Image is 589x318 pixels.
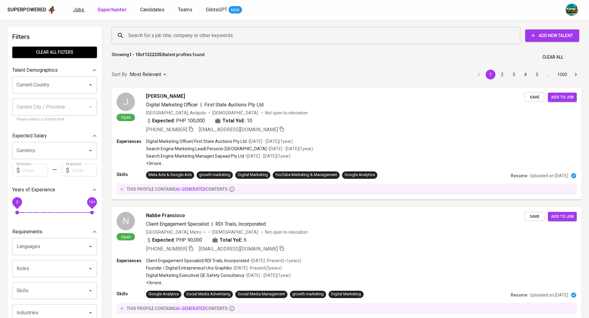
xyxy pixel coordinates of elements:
a: Superpoweredapp logo [7,5,56,14]
nav: pagination navigation [473,70,582,79]
div: Digital Marketing [331,291,361,297]
span: First State Auctions Pty Ltd [204,102,264,108]
button: Clear All [540,52,566,63]
p: Expected Salary [12,132,47,140]
p: Not open to relocation [265,229,308,235]
div: Google Analytics [345,172,375,178]
p: Most Relevant [130,71,161,78]
b: 1 - 10 [129,52,140,57]
span: GlintsGPT [206,7,227,13]
span: Save [528,94,541,101]
p: Not open to relocation [265,110,308,116]
p: Please select a Country first [17,117,93,123]
span: Teams [178,7,192,13]
p: Experiences [117,258,146,264]
div: … [544,71,554,78]
p: Requirements [12,228,42,236]
span: Jobs [73,7,84,13]
b: Expected: [152,117,175,125]
p: Search Engine Marketing Lead | Personiv [GEOGRAPHIC_DATA] [146,146,267,152]
p: +3 more ... [146,280,301,286]
span: [DEMOGRAPHIC_DATA] [212,110,259,116]
button: Open [86,242,95,251]
p: • [DATE] - [DATE] ( 1 year ) [267,146,313,152]
button: Add New Talent [525,29,579,42]
a: GlintsGPT NEW [206,6,242,14]
div: PHP 100,000 [146,117,205,125]
span: Open [119,115,133,120]
span: 6 [244,236,247,244]
a: Superhunter [98,6,128,14]
div: Years of Experience [12,184,97,196]
img: app logo [48,5,56,14]
p: • [DATE] - [DATE] ( 1 year ) [247,138,293,144]
button: page 1 [486,70,495,79]
b: Total YoE: [222,117,245,125]
p: Sort By [112,71,127,78]
b: Expected: [152,236,175,244]
span: Clear All [542,53,563,61]
p: • [DATE] - Present ( 5 years ) [232,265,282,271]
span: AI-generated [176,187,206,192]
p: Talent Demographics [12,67,58,74]
img: a5d44b89-0c59-4c54-99d0-a63b29d42bd3.jpg [566,4,578,16]
button: Add to job [548,212,577,221]
div: Meta Ads & Google Ads [148,172,192,178]
button: Open [86,146,95,155]
p: +3 more ... [146,160,313,167]
span: [EMAIL_ADDRESS][DOMAIN_NAME] [199,127,278,132]
p: Digital Marketing Executive | QE Safety Consultancy [146,272,244,278]
div: [GEOGRAPHIC_DATA], Antipolo [146,110,206,116]
span: [DEMOGRAPHIC_DATA] [212,229,259,235]
a: Teams [178,6,194,14]
button: Open [86,264,95,273]
span: Add to job [551,94,574,101]
button: Go to page 4 [521,70,530,79]
p: Digital Marketing Officer | First State Auctions Pty Ltd [146,138,247,144]
span: Candidates [140,7,164,13]
button: Go to next page [571,70,581,79]
button: Open [86,308,95,317]
div: YouTube Marketing & Management [275,172,337,178]
div: Social Media Advertising [186,291,230,297]
div: Talent Demographics [12,64,97,76]
a: Candidates [140,6,166,14]
p: • [DATE] - [DATE] ( 1 year ) [244,153,291,159]
span: Clear All filters [17,48,92,56]
div: Superpowered [7,6,46,13]
span: Digital Marketing Officer [146,102,198,108]
div: Most Relevant [130,69,168,80]
p: Skills [117,291,146,297]
p: Showing of talent profiles found [112,52,205,63]
span: [EMAIL_ADDRESS][DOMAIN_NAME] [199,246,278,252]
b: 13223353 [144,52,164,57]
p: • [DATE] - [DATE] ( 1 year ) [244,272,291,278]
span: AI-generated [176,306,206,311]
h6: Filters [12,32,97,42]
a: Jobs [73,6,85,14]
button: Go to page 1000 [556,70,569,79]
span: Add to job [551,213,574,220]
p: this profile contains contents [127,186,228,192]
span: [PHONE_NUMBER] [146,127,187,132]
p: Skills [117,171,146,178]
span: | [200,101,202,109]
div: Expected Salary [12,130,97,142]
div: Google Analytics [148,291,179,297]
div: growth marketing [199,172,230,178]
input: Value [71,164,97,176]
span: 0 [16,200,18,204]
span: 10+ [89,200,95,204]
input: Value [22,164,48,176]
p: Experiences [117,138,146,144]
b: Total YoE: [220,236,243,244]
p: Search Engine Marketing Manager | Sapaad Pty Ltd [146,153,244,159]
button: Go to page 3 [509,70,519,79]
span: | [211,220,213,228]
div: Social Media Management [238,291,285,297]
div: Requirements [12,226,97,238]
span: Add New Talent [530,32,574,40]
div: growth marketing [292,291,324,297]
button: Open [86,81,95,89]
span: Save [528,213,541,220]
